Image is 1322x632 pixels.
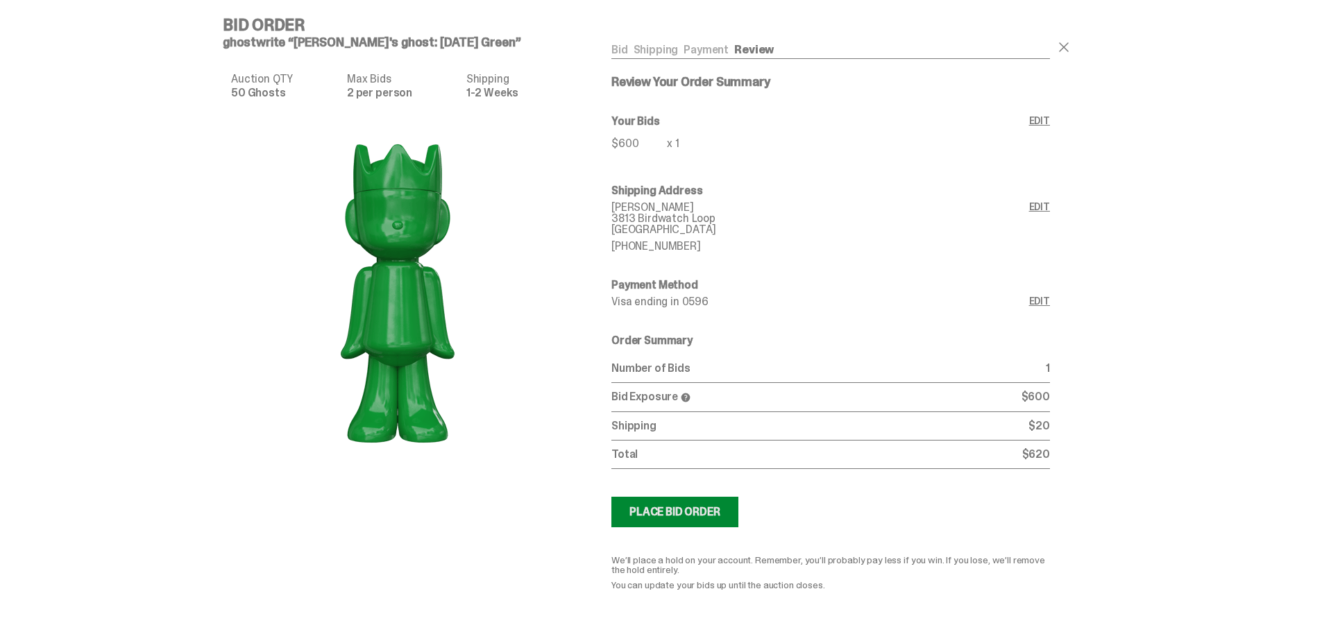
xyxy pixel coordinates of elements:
dd: 1-2 Weeks [466,87,564,99]
h5: Review Your Order Summary [611,76,1050,88]
img: product image [259,118,536,465]
p: 3813 Birdwatch Loop [611,213,1029,224]
p: $20 [1028,420,1050,432]
h6: Shipping Address [611,185,1050,196]
p: Bid Exposure [611,391,1022,403]
h6: Payment Method [611,280,1050,291]
h5: ghostwrite “[PERSON_NAME]'s ghost: [DATE] Green” [223,36,584,49]
p: $600 [611,138,667,149]
p: [PERSON_NAME] [611,202,1029,213]
p: [GEOGRAPHIC_DATA] [611,224,1029,235]
p: Total [611,449,1022,460]
dt: Auction QTY [231,74,339,85]
h6: Your Bids [611,116,1029,127]
p: Number of Bids [611,363,1046,374]
p: Visa ending in 0596 [611,296,1029,307]
dd: 50 Ghosts [231,87,339,99]
dd: 2 per person [347,87,458,99]
p: We’ll place a hold on your account. Remember, you’ll probably pay less if you win. If you lose, w... [611,555,1050,574]
p: $600 [1022,391,1050,403]
a: Edit [1029,116,1050,157]
a: Payment [684,42,729,57]
a: Edit [1029,296,1050,307]
p: Shipping [611,420,1028,432]
a: Edit [1029,202,1050,252]
p: You can update your bids up until the auction closes. [611,580,1050,590]
p: 1 [1046,363,1050,374]
h6: Order Summary [611,335,1050,346]
p: [PHONE_NUMBER] [611,241,1029,252]
h4: Bid Order [223,17,584,33]
dt: Shipping [466,74,564,85]
button: Place Bid Order [611,497,738,527]
p: x 1 [667,138,679,149]
a: Bid [611,42,628,57]
dt: Max Bids [347,74,458,85]
div: Place Bid Order [629,506,720,518]
a: Review [734,42,774,57]
p: $620 [1022,449,1050,460]
a: Shipping [634,42,679,57]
